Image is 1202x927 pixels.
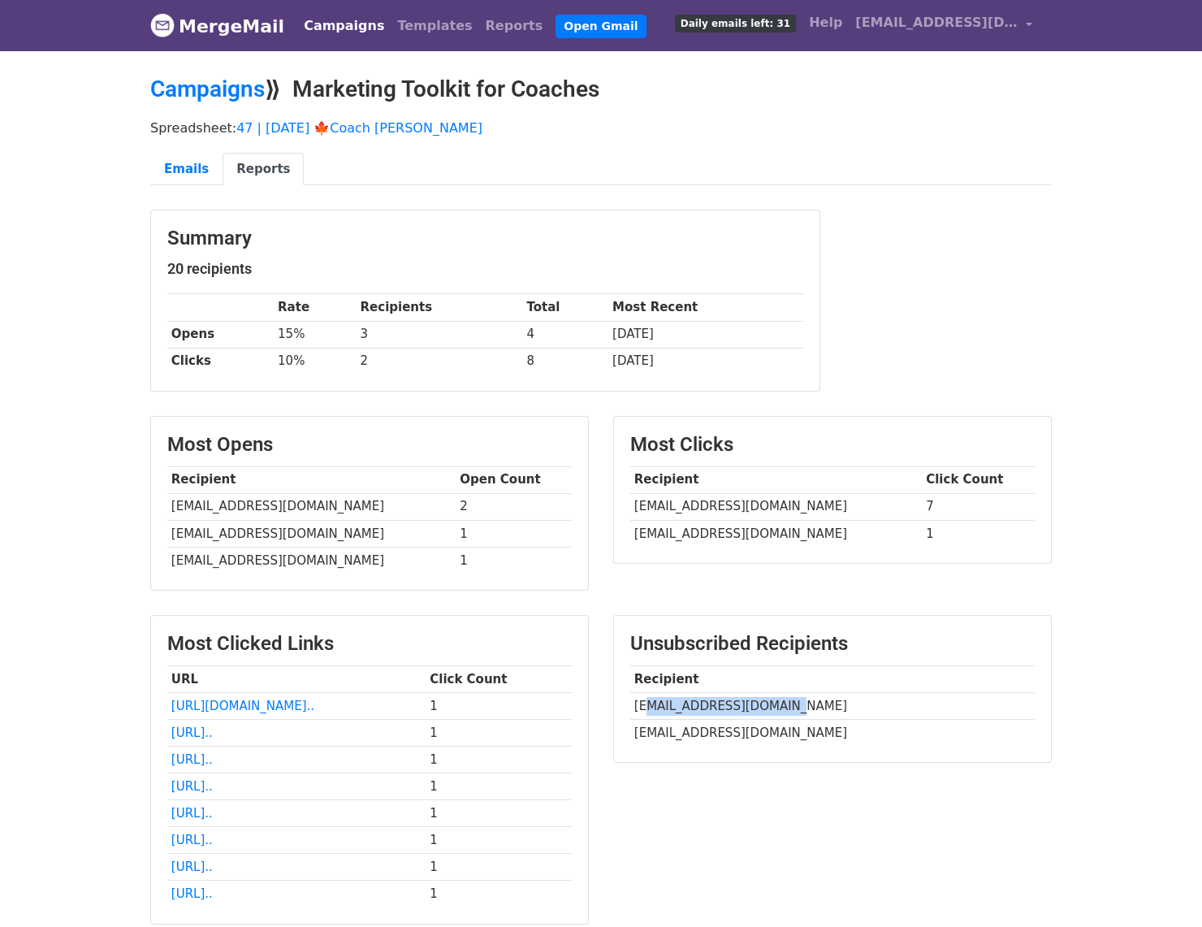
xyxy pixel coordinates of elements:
td: 1 [922,520,1035,547]
td: [EMAIL_ADDRESS][DOMAIN_NAME] [167,493,456,520]
td: [EMAIL_ADDRESS][DOMAIN_NAME] [167,520,456,547]
a: MergeMail [150,9,284,43]
th: Recipients [357,294,523,321]
td: 7 [922,493,1035,520]
th: Clicks [167,348,274,375]
th: Recipient [167,466,456,493]
a: [URL].. [171,886,213,901]
th: Recipient [630,665,1035,692]
h3: Summary [167,227,803,250]
iframe: Chat Widget [1121,849,1202,927]
h3: Unsubscribed Recipients [630,632,1035,656]
th: Recipient [630,466,922,493]
td: 2 [456,493,572,520]
th: URL [167,665,426,692]
td: [DATE] [608,348,803,375]
td: [EMAIL_ADDRESS][DOMAIN_NAME] [630,719,1035,746]
a: Templates [391,10,478,42]
td: 1 [456,520,572,547]
th: Open Count [456,466,572,493]
h5: 20 recipients [167,260,803,278]
td: 1 [426,827,572,854]
td: 1 [456,547,572,574]
td: [EMAIL_ADDRESS][DOMAIN_NAME] [630,493,922,520]
a: [URL].. [171,726,213,740]
a: [URL][DOMAIN_NAME].. [171,699,314,713]
th: Rate [274,294,357,321]
a: 47 | [DATE] 🍁Coach [PERSON_NAME] [236,120,482,136]
h2: ⟫ Marketing Toolkit for Coaches [150,76,1052,103]
td: 1 [426,692,572,719]
td: 1 [426,881,572,908]
a: [EMAIL_ADDRESS][DOMAIN_NAME] [849,6,1039,45]
td: 1 [426,800,572,827]
a: [URL].. [171,779,213,794]
a: [URL].. [171,860,213,874]
td: 10% [274,348,357,375]
span: Daily emails left: 31 [675,15,796,32]
a: Reports [223,153,304,186]
h3: Most Clicks [630,433,1035,457]
span: [EMAIL_ADDRESS][DOMAIN_NAME] [855,13,1018,32]
td: 1 [426,747,572,773]
td: 8 [523,348,609,375]
td: 1 [426,773,572,800]
a: Daily emails left: 31 [668,6,802,39]
a: Emails [150,153,223,186]
a: Reports [479,10,550,42]
a: [URL].. [171,833,213,847]
p: Spreadsheet: [150,119,1052,136]
a: Campaigns [297,10,391,42]
h3: Most Clicked Links [167,632,572,656]
th: Most Recent [608,294,803,321]
th: Total [523,294,609,321]
th: Click Count [922,466,1035,493]
td: 2 [357,348,523,375]
a: Open Gmail [556,15,646,38]
td: [EMAIL_ADDRESS][DOMAIN_NAME] [630,520,922,547]
td: [EMAIL_ADDRESS][DOMAIN_NAME] [630,692,1035,719]
td: 3 [357,321,523,348]
td: 15% [274,321,357,348]
th: Opens [167,321,274,348]
td: [DATE] [608,321,803,348]
td: 4 [523,321,609,348]
img: MergeMail logo [150,13,175,37]
a: [URL].. [171,806,213,821]
a: Campaigns [150,76,265,102]
td: [EMAIL_ADDRESS][DOMAIN_NAME] [167,547,456,574]
td: 1 [426,719,572,746]
h3: Most Opens [167,433,572,457]
td: 1 [426,854,572,881]
th: Click Count [426,665,572,692]
a: Help [802,6,849,39]
a: [URL].. [171,752,213,767]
